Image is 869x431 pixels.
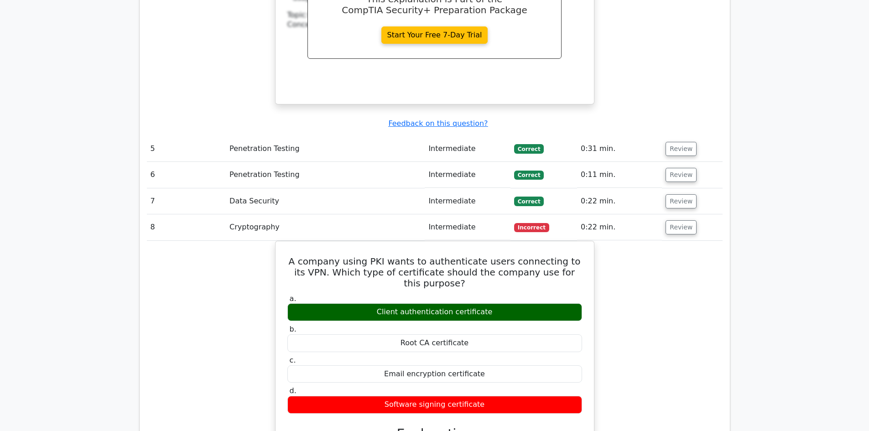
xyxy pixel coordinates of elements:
[381,26,488,44] a: Start Your Free 7-Day Trial
[147,136,226,162] td: 5
[425,136,510,162] td: Intermediate
[147,188,226,214] td: 7
[287,303,582,321] div: Client authentication certificate
[577,188,662,214] td: 0:22 min.
[577,136,662,162] td: 0:31 min.
[287,365,582,383] div: Email encryption certificate
[226,136,425,162] td: Penetration Testing
[514,171,544,180] span: Correct
[290,386,297,395] span: d.
[666,194,697,208] button: Review
[514,144,544,153] span: Correct
[226,162,425,188] td: Penetration Testing
[226,188,425,214] td: Data Security
[666,168,697,182] button: Review
[290,294,297,303] span: a.
[290,325,297,333] span: b.
[147,214,226,240] td: 8
[388,119,488,128] a: Feedback on this question?
[425,162,510,188] td: Intermediate
[666,220,697,234] button: Review
[290,356,296,364] span: c.
[577,162,662,188] td: 0:11 min.
[147,162,226,188] td: 6
[425,214,510,240] td: Intermediate
[425,188,510,214] td: Intermediate
[666,142,697,156] button: Review
[287,20,582,30] div: Concept:
[286,256,583,289] h5: A company using PKI wants to authenticate users connecting to its VPN. Which type of certificate ...
[287,10,582,20] div: Topic:
[287,396,582,414] div: Software signing certificate
[226,214,425,240] td: Cryptography
[514,197,544,206] span: Correct
[577,214,662,240] td: 0:22 min.
[287,334,582,352] div: Root CA certificate
[514,223,549,232] span: Incorrect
